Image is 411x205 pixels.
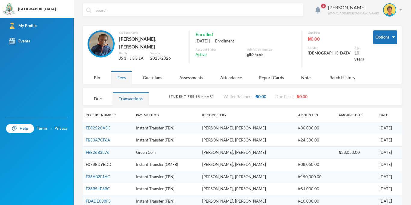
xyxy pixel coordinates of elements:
td: [DATE] [376,171,402,183]
td: [DATE] [376,146,402,159]
th: Amount Out [336,108,376,122]
td: [PERSON_NAME], [PERSON_NAME] [199,134,295,147]
div: 10 years [354,50,364,62]
td: [DATE] [376,159,402,171]
th: Amount In [295,108,336,122]
div: glh25c65 [247,52,295,58]
th: Receipt Number [83,108,133,122]
div: Report Cards [253,71,290,84]
a: F36AB2F1AC [86,174,110,179]
button: Options [373,30,397,44]
img: logo [3,3,15,15]
div: [EMAIL_ADDRESS][DOMAIN_NAME] [328,11,379,16]
td: Instant Transfer (FBN) [133,134,199,147]
span: ₦0.00 [297,94,307,99]
div: Events [9,38,30,44]
a: FE8252CA5C [86,126,110,130]
a: FBE26B3876 [86,150,110,155]
a: F26B54E6BC [86,186,110,191]
div: [PERSON_NAME], [PERSON_NAME] [119,35,183,51]
td: [PERSON_NAME], [PERSON_NAME] [199,183,295,195]
td: [DATE] [376,183,402,195]
td: Instant Transfer (OMFB) [133,159,199,171]
img: STUDENT [384,4,396,16]
td: ₦38,050.00 [336,146,376,159]
div: Gender [308,46,351,50]
div: Fees [111,71,132,84]
td: ₦38,050.00 [295,159,336,171]
td: [PERSON_NAME], [PERSON_NAME] [199,122,295,134]
div: Account Status [196,47,244,52]
div: Age [354,46,364,50]
a: Privacy [54,126,68,132]
td: [PERSON_NAME], [PERSON_NAME] [199,171,295,183]
div: Student Fee Summary [169,94,214,99]
td: Instant Transfer (FBN) [133,183,199,195]
td: ₦30,000.00 [295,122,336,134]
a: FB33A7CF6A [86,138,110,142]
div: Batch History [323,71,362,84]
span: Due Fees: [275,94,294,99]
div: Bio [88,71,107,84]
div: · [51,126,52,132]
span: 4 [321,4,326,8]
div: My Profile [9,23,37,29]
div: Attendance [214,71,248,84]
div: [PERSON_NAME] [328,4,379,11]
a: FDADE038F5 [86,199,111,203]
span: Enrolled [196,30,213,38]
span: ₦0.00 [255,94,266,99]
td: ₦150,000.00 [295,171,336,183]
td: [PERSON_NAME], [PERSON_NAME] [199,146,295,159]
div: Assessments [173,71,209,84]
td: [DATE] [376,122,402,134]
span: Active [196,52,207,58]
div: Batch [119,51,146,55]
th: Pay. Method [133,108,199,122]
td: Green Coin [133,146,199,159]
td: [PERSON_NAME], [PERSON_NAME] [199,159,295,171]
div: Notes [295,71,319,84]
div: Due [88,92,108,105]
td: Instant Transfer (FBN) [133,171,199,183]
div: JS 1 - J S S 1A [119,55,146,61]
div: Guardians [137,71,168,84]
a: Terms [37,126,48,132]
td: ₦81,000.00 [295,183,336,195]
div: Session [150,51,183,55]
div: [DATE] | -- Enrollment [196,38,295,44]
td: ₦24,500.00 [295,134,336,147]
div: Student name [119,30,183,35]
img: STUDENT [89,32,113,56]
img: search [86,8,91,13]
a: Help [6,124,34,133]
div: [GEOGRAPHIC_DATA] [18,6,56,12]
td: [DATE] [376,134,402,147]
div: [DEMOGRAPHIC_DATA] [308,50,351,56]
div: Due Fees [308,30,364,35]
div: ₦0.00 [308,35,364,43]
span: Wallet Balance: [224,94,252,99]
div: Transactions [113,92,149,105]
input: Search [95,3,300,17]
th: Recorded By [199,108,295,122]
div: Admission Number [247,47,295,52]
td: Instant Transfer (FBN) [133,122,199,134]
a: F078BD9EDD [86,162,111,167]
div: 2025/2026 [150,55,183,61]
th: Date [376,108,402,122]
